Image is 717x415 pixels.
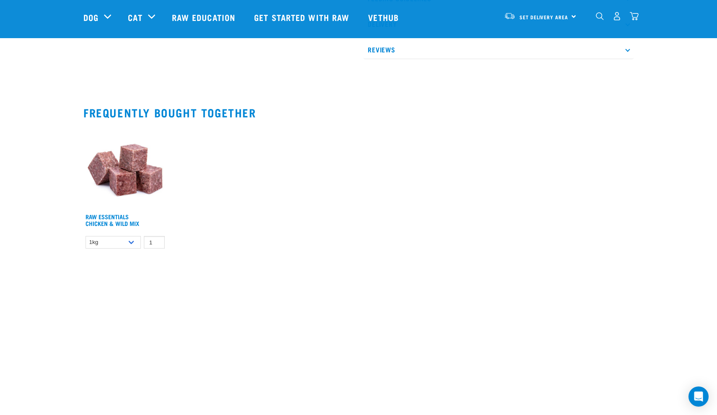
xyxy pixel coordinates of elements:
p: Reviews [364,40,634,59]
span: Set Delivery Area [520,16,568,18]
a: Dog [83,11,99,23]
a: Raw Essentials Chicken & Wild Mix [86,215,139,225]
img: home-icon-1@2x.png [596,12,604,20]
a: Get started with Raw [246,0,360,34]
a: Raw Education [164,0,246,34]
img: Pile Of Cubed Chicken Wild Meat Mix [83,126,167,209]
h2: Frequently bought together [83,106,634,119]
a: Vethub [360,0,409,34]
a: Cat [128,11,142,23]
input: 1 [144,236,165,249]
div: Open Intercom Messenger [688,386,709,407]
img: home-icon@2x.png [630,12,639,21]
img: user.png [613,12,621,21]
img: van-moving.png [504,12,515,20]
